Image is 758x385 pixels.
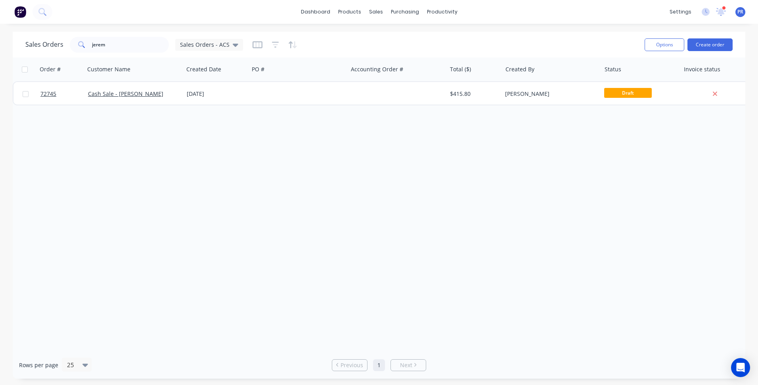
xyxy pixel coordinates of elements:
[40,65,61,73] div: Order #
[387,6,423,18] div: purchasing
[604,88,652,98] span: Draft
[737,8,743,15] span: PR
[365,6,387,18] div: sales
[14,6,26,18] img: Factory
[187,90,246,98] div: [DATE]
[88,90,163,97] a: Cash Sale - [PERSON_NAME]
[731,358,750,377] div: Open Intercom Messenger
[40,90,56,98] span: 72745
[684,65,720,73] div: Invoice status
[186,65,221,73] div: Created Date
[40,82,88,106] a: 72745
[297,6,334,18] a: dashboard
[666,6,695,18] div: settings
[334,6,365,18] div: products
[252,65,264,73] div: PO #
[25,41,63,48] h1: Sales Orders
[423,6,461,18] div: productivity
[645,38,684,51] button: Options
[450,90,496,98] div: $415.80
[332,361,367,369] a: Previous page
[351,65,403,73] div: Accounting Order #
[687,38,733,51] button: Create order
[391,361,426,369] a: Next page
[373,359,385,371] a: Page 1 is your current page
[450,65,471,73] div: Total ($)
[400,361,412,369] span: Next
[87,65,130,73] div: Customer Name
[92,37,169,53] input: Search...
[505,65,534,73] div: Created By
[329,359,429,371] ul: Pagination
[505,90,593,98] div: [PERSON_NAME]
[19,361,58,369] span: Rows per page
[341,361,363,369] span: Previous
[180,40,230,49] span: Sales Orders - ACS
[605,65,621,73] div: Status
